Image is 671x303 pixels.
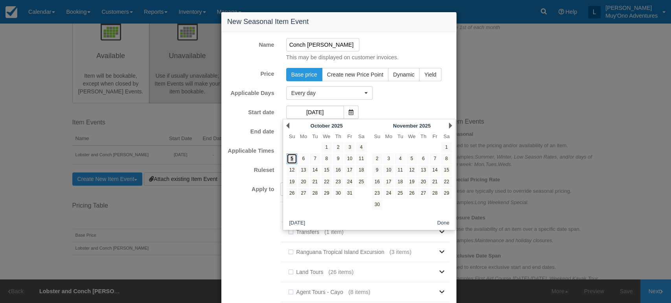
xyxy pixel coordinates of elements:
a: 17 [383,177,394,187]
a: 4 [356,142,366,153]
a: 22 [441,177,452,187]
span: Monday [385,133,392,139]
span: Saturday [443,133,450,139]
a: 19 [287,177,297,187]
label: Land Tours [286,266,329,278]
a: 7 [430,153,440,164]
span: Thursday [335,133,341,139]
span: 2025 [419,123,431,129]
a: 24 [344,177,355,187]
label: Applicable Times [221,144,280,155]
a: 30 [372,199,382,210]
a: 15 [321,165,332,175]
a: 12 [287,165,297,175]
a: 14 [310,165,320,175]
a: 17 [344,165,355,175]
label: Transfers [286,226,325,238]
a: 25 [356,177,366,187]
a: 20 [298,177,309,187]
label: Ranguana Tropical Island Excursion [286,246,390,258]
a: 15 [441,165,452,175]
a: 11 [356,153,366,164]
span: Thursday [420,133,426,139]
span: Create new Price Point [327,71,383,78]
span: Wednesday [408,133,415,139]
a: 13 [418,165,428,175]
span: Sunday [289,133,295,139]
span: (26 items) [328,268,353,276]
a: 27 [418,188,428,199]
a: 22 [321,177,332,187]
label: Apply to [221,183,280,193]
label: End date [221,125,280,136]
span: Wednesday [323,133,330,139]
a: 9 [372,165,382,175]
a: 16 [372,177,382,187]
a: 27 [298,188,309,199]
a: 26 [287,188,297,199]
span: Every day [291,89,362,97]
label: Applicable Days [221,86,280,97]
span: Tuesday [312,133,318,139]
a: 5 [287,153,297,164]
span: Dynamic [393,71,414,78]
a: 4 [395,153,405,164]
button: Every day [286,86,373,100]
span: Friday [347,133,352,139]
span: Yield [424,71,436,78]
button: [DATE] [286,218,308,228]
a: 3 [344,142,355,153]
a: 2 [372,153,382,164]
a: 21 [310,177,320,187]
a: 18 [356,165,366,175]
a: Next [449,122,452,129]
p: This may be displayed on customer invoices. [280,53,451,62]
label: Price [221,67,280,78]
span: (3 items) [390,248,412,256]
a: 11 [395,165,405,175]
button: Select All [280,183,313,196]
a: 10 [344,153,355,164]
a: 6 [418,153,428,164]
a: 23 [333,177,343,187]
a: 8 [441,153,452,164]
a: 30 [333,188,343,199]
a: 10 [383,165,394,175]
a: 28 [310,188,320,199]
span: (8 items) [348,288,370,296]
a: 23 [372,188,382,199]
a: 1 [321,142,332,153]
h4: New Seasonal Item Event [227,18,450,26]
button: Base price [286,68,322,81]
a: 3 [383,153,394,164]
a: 31 [344,188,355,199]
span: November [393,123,418,129]
label: Agent Tours - Cayo [286,286,348,298]
a: 2 [333,142,343,153]
a: 16 [333,165,343,175]
a: 9 [333,153,343,164]
label: Name [221,38,280,49]
a: 13 [298,165,309,175]
a: 26 [406,188,417,199]
button: Dynamic [388,68,419,81]
span: Friday [432,133,437,139]
span: Saturday [358,133,364,139]
a: 1 [441,142,452,153]
a: 12 [406,165,417,175]
a: 19 [406,177,417,187]
a: 18 [395,177,405,187]
label: Ruleset [221,163,280,174]
span: October [311,123,330,129]
a: 25 [395,188,405,199]
a: 28 [430,188,440,199]
span: Base price [291,71,317,78]
a: Prev [286,122,289,129]
a: 29 [441,188,452,199]
button: Create new Price Point [322,68,388,81]
a: 24 [383,188,394,199]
